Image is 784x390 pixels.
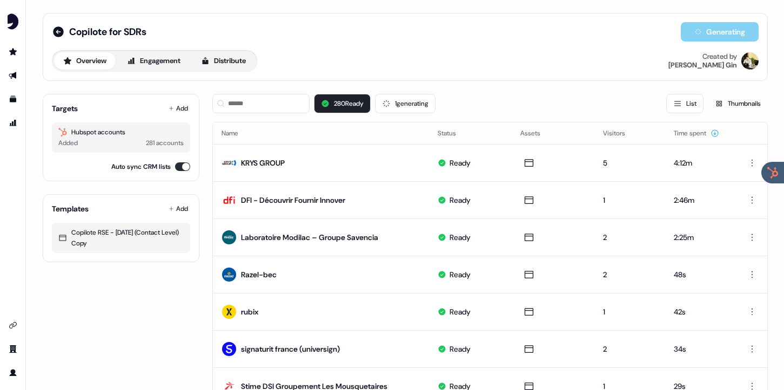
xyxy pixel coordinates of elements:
a: Go to outbound experience [4,67,22,84]
div: KRYS GROUP [241,158,285,168]
button: Add [166,101,190,116]
a: Go to profile [4,364,22,381]
div: 2 [603,269,656,280]
button: Engagement [118,52,190,70]
div: 4:12m [674,158,725,168]
div: Templates [52,203,89,214]
img: Armand [741,52,759,70]
div: Hubspot accounts [58,127,184,138]
div: 2:25m [674,232,725,243]
div: Copilote RSE - [DATE] (Contact Level) Copy [58,227,184,249]
div: 2:46m [674,195,725,206]
div: Ready [450,158,471,168]
div: 48s [674,269,725,280]
button: Status [438,124,469,143]
div: Created by [702,52,737,61]
div: 1 [603,195,656,206]
div: signaturit france (universign) [241,344,340,354]
label: Auto sync CRM lists [111,161,171,172]
a: Go to prospects [4,43,22,60]
div: Laboratoire Modilac – Groupe Savencia [241,232,378,243]
button: 1generating [375,94,435,113]
th: Assets [512,122,594,144]
div: [PERSON_NAME] Gin [668,61,737,70]
div: rubix [241,306,258,317]
div: 281 accounts [146,138,184,148]
div: Added [58,138,78,148]
div: Ready [450,269,471,280]
div: DFI - Découvrir Fournir Innover [241,195,345,206]
a: Go to integrations [4,317,22,334]
div: 42s [674,306,725,317]
div: Razel-bec [241,269,277,280]
button: Add [166,201,190,216]
a: Go to templates [4,91,22,108]
button: Overview [54,52,116,70]
div: Ready [450,344,471,354]
div: Ready [450,232,471,243]
div: 2 [603,232,656,243]
div: 2 [603,344,656,354]
div: Targets [52,103,78,114]
a: Go to team [4,340,22,358]
button: Thumbnails [708,94,768,113]
div: 1 [603,306,656,317]
a: Go to attribution [4,114,22,132]
button: Distribute [192,52,255,70]
span: Copilote for SDRs [69,25,146,38]
button: 280Ready [314,94,371,113]
div: Ready [450,195,471,206]
div: 5 [603,158,656,168]
button: Time spent [674,124,719,143]
div: Ready [450,306,471,317]
button: Visitors [603,124,638,143]
div: 34s [674,344,725,354]
button: List [666,94,703,113]
button: Name [222,124,251,143]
